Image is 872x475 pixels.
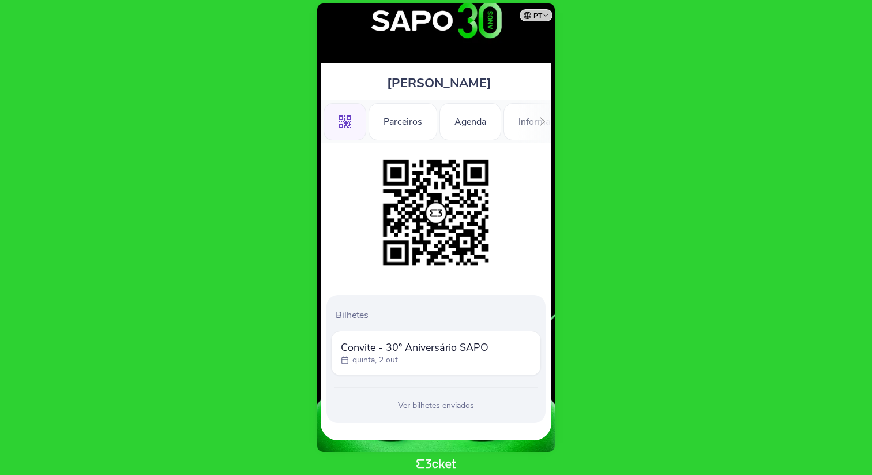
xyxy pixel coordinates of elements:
[387,74,491,92] span: [PERSON_NAME]
[503,103,630,140] div: Informações Adicionais
[377,154,495,272] img: 67a4bd18d951488680fe265f1dee9c70.png
[336,309,541,321] p: Bilhetes
[439,114,501,127] a: Agenda
[341,341,488,354] span: Convite - 30º Aniversário SAPO
[439,103,501,140] div: Agenda
[369,114,437,127] a: Parceiros
[352,354,398,366] p: quinta, 2 out
[331,400,541,412] div: Ver bilhetes enviados
[369,103,437,140] div: Parceiros
[503,114,630,127] a: Informações Adicionais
